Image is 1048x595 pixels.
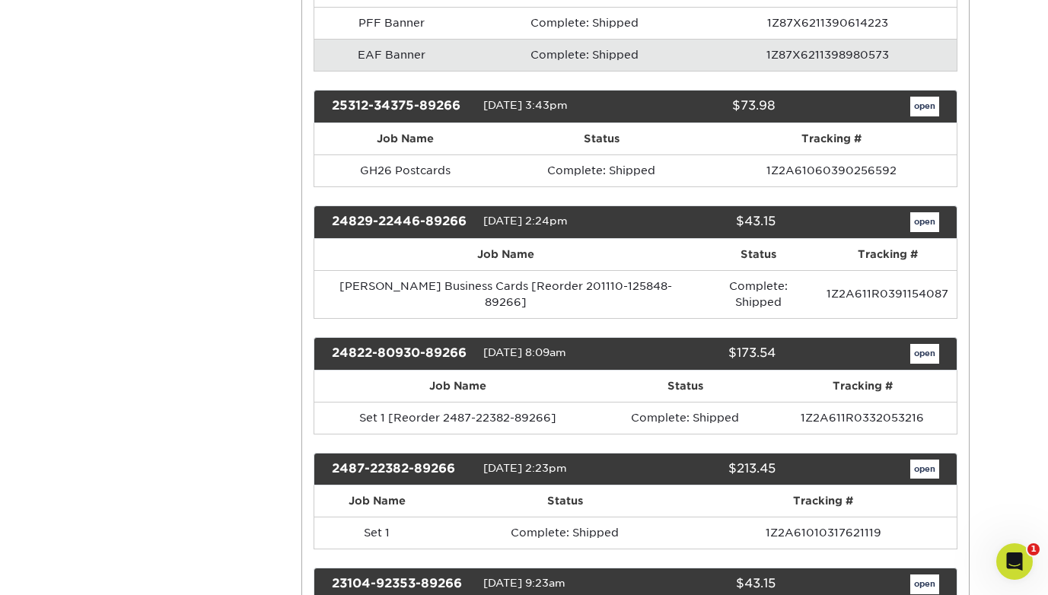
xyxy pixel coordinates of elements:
div: 24822-80930-89266 [320,344,483,364]
td: 1Z2A61060390256592 [707,154,956,186]
iframe: Intercom live chat [996,543,1033,580]
td: 1Z87X6211398980573 [699,39,957,71]
td: [PERSON_NAME] Business Cards [Reorder 201110-125848-89266] [314,270,697,318]
span: [DATE] 2:24pm [483,215,568,227]
div: 23104-92353-89266 [320,574,483,594]
td: Complete: Shipped [440,517,690,549]
td: Complete: Shipped [469,39,699,71]
a: open [910,344,939,364]
span: [DATE] 8:09am [483,346,566,358]
a: open [910,97,939,116]
td: Complete: Shipped [602,402,769,434]
div: $213.45 [624,460,787,479]
th: Status [602,371,769,402]
div: $173.54 [624,344,787,364]
th: Tracking # [690,485,957,517]
span: [DATE] 9:23am [483,577,565,590]
td: 1Z2A611R0391154087 [819,270,956,318]
td: PFF Banner [314,7,469,39]
td: Complete: Shipped [697,270,819,318]
td: EAF Banner [314,39,469,71]
td: 1Z2A61010317621119 [690,517,957,549]
td: Set 1 [Reorder 2487-22382-89266] [314,402,602,434]
td: 1Z87X6211390614223 [699,7,957,39]
th: Status [440,485,690,517]
th: Tracking # [769,371,956,402]
div: 2487-22382-89266 [320,460,483,479]
a: open [910,574,939,594]
div: $43.15 [624,212,787,232]
th: Job Name [314,371,602,402]
td: GH26 Postcards [314,154,495,186]
th: Job Name [314,485,440,517]
span: [DATE] 2:23pm [483,462,567,474]
th: Tracking # [819,239,956,270]
span: [DATE] 3:43pm [483,99,568,111]
th: Status [697,239,819,270]
th: Job Name [314,123,495,154]
td: 1Z2A611R0332053216 [769,402,956,434]
th: Status [495,123,707,154]
div: 25312-34375-89266 [320,97,483,116]
a: open [910,212,939,232]
td: Set 1 [314,517,440,549]
td: Complete: Shipped [495,154,707,186]
div: $43.15 [624,574,787,594]
th: Tracking # [707,123,956,154]
th: Job Name [314,239,697,270]
span: 1 [1027,543,1040,555]
div: $73.98 [624,97,787,116]
td: Complete: Shipped [469,7,699,39]
div: 24829-22446-89266 [320,212,483,232]
a: open [910,460,939,479]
